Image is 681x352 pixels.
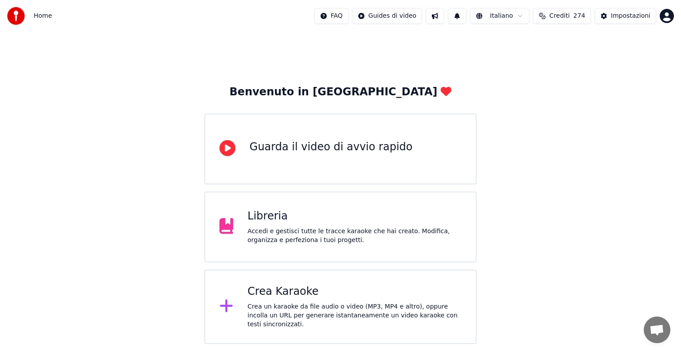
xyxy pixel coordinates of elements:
[644,317,670,343] a: Aprire la chat
[7,7,25,25] img: youka
[533,8,591,24] button: Crediti274
[352,8,422,24] button: Guides di video
[247,227,462,245] div: Accedi e gestisci tutte le tracce karaoke che hai creato. Modifica, organizza e perfeziona i tuoi...
[250,140,413,154] div: Guarda il video di avvio rapido
[34,12,52,20] nav: breadcrumb
[314,8,348,24] button: FAQ
[247,285,462,299] div: Crea Karaoke
[595,8,656,24] button: Impostazioni
[549,12,570,20] span: Crediti
[230,85,452,99] div: Benvenuto in [GEOGRAPHIC_DATA]
[34,12,52,20] span: Home
[573,12,585,20] span: 274
[247,302,462,329] div: Crea un karaoke da file audio o video (MP3, MP4 e altro), oppure incolla un URL per generare ista...
[247,209,462,223] div: Libreria
[611,12,650,20] div: Impostazioni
